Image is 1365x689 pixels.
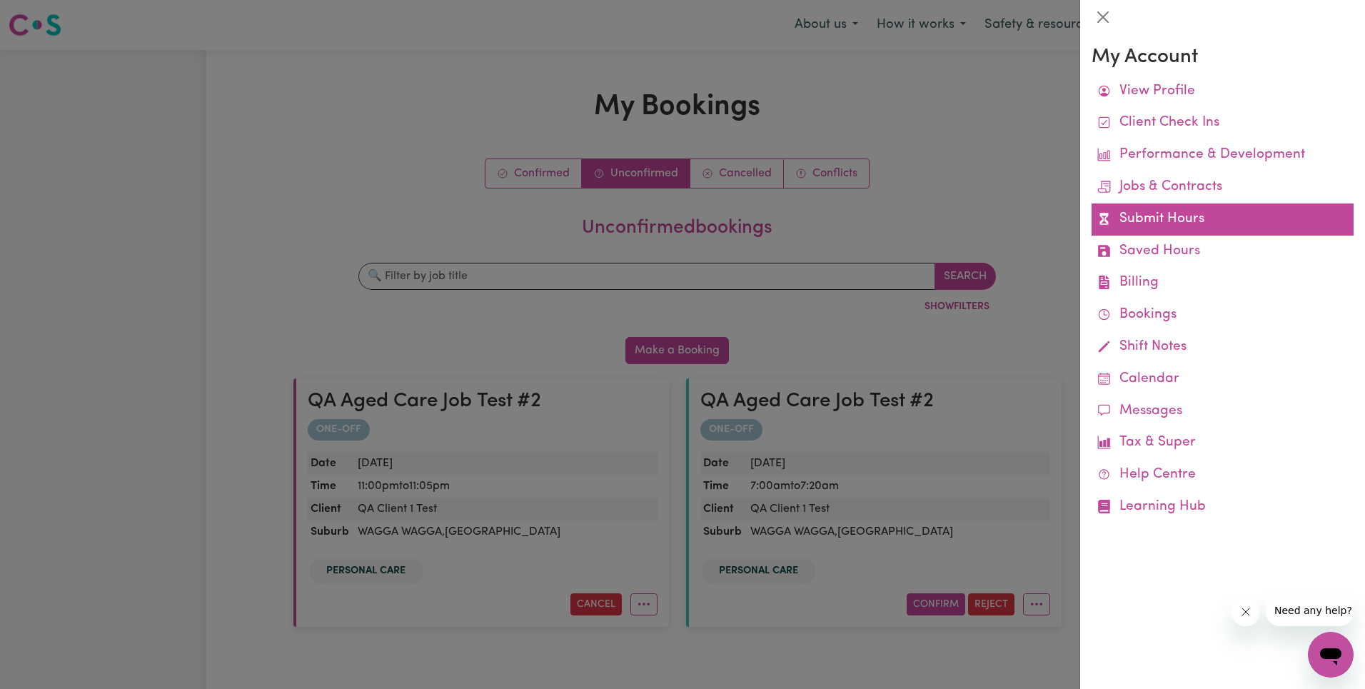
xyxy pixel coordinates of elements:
h3: My Account [1092,46,1354,70]
a: Jobs & Contracts [1092,171,1354,203]
a: Submit Hours [1092,203,1354,236]
iframe: Close message [1231,598,1260,626]
a: Messages [1092,396,1354,428]
a: Learning Hub [1092,491,1354,523]
a: Shift Notes [1092,331,1354,363]
a: Client Check Ins [1092,107,1354,139]
a: Help Centre [1092,459,1354,491]
iframe: Message from company [1266,595,1354,626]
a: Calendar [1092,363,1354,396]
a: Billing [1092,267,1354,299]
a: Saved Hours [1092,236,1354,268]
a: View Profile [1092,76,1354,108]
a: Performance & Development [1092,139,1354,171]
button: Close [1092,6,1114,29]
a: Bookings [1092,299,1354,331]
iframe: Button to launch messaging window [1308,632,1354,678]
a: Tax & Super [1092,427,1354,459]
